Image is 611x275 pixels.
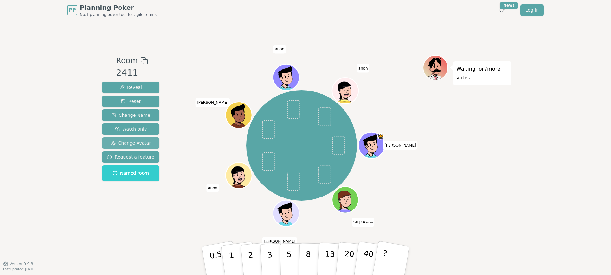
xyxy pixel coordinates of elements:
button: Change Avatar [102,137,159,149]
span: Change Avatar [111,140,151,146]
button: Named room [102,165,159,181]
p: Waiting for 7 more votes... [456,65,508,82]
span: Click to change your name [206,184,219,192]
button: New! [496,4,508,16]
span: No.1 planning poker tool for agile teams [80,12,157,17]
span: Click to change your name [357,64,370,73]
div: 2411 [116,66,148,79]
span: Named room [113,170,149,176]
span: Planning Poker [80,3,157,12]
div: New! [500,2,518,9]
span: Room [116,55,138,66]
button: Change Name [102,109,159,121]
span: Watch only [115,126,147,132]
span: Last updated: [DATE] [3,267,35,271]
span: Version 0.9.3 [10,261,33,266]
button: Watch only [102,123,159,135]
span: Reveal [119,84,142,91]
span: Christine is the host [377,133,384,140]
button: Version0.9.3 [3,261,33,266]
span: Click to change your name [195,98,230,107]
button: Click to change your avatar [333,188,357,212]
a: Log in [520,4,544,16]
button: Reset [102,96,159,107]
span: Reset [121,98,141,104]
span: (you) [365,222,373,224]
span: Click to change your name [262,237,297,246]
button: Reveal [102,82,159,93]
span: Request a feature [107,154,154,160]
span: Click to change your name [352,218,375,227]
span: Change Name [111,112,150,118]
a: PPPlanning PokerNo.1 planning poker tool for agile teams [67,3,157,17]
span: Click to change your name [273,45,286,54]
button: Request a feature [102,151,159,163]
span: Click to change your name [383,141,418,150]
span: PP [68,6,76,14]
